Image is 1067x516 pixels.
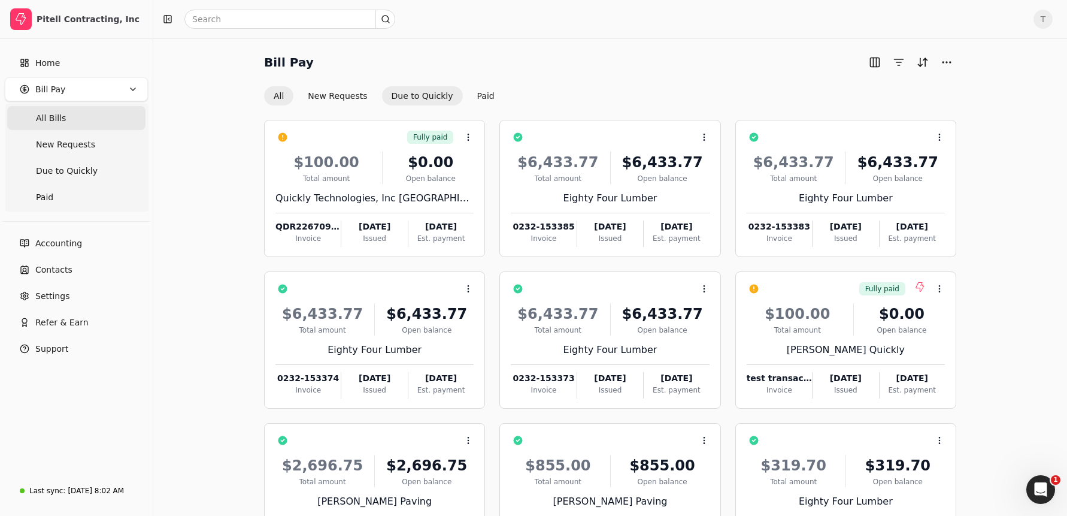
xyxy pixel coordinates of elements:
[5,231,148,255] a: Accounting
[616,303,710,325] div: $6,433.77
[747,303,848,325] div: $100.00
[880,385,945,396] div: Est. payment
[644,233,709,244] div: Est. payment
[36,112,66,125] span: All Bills
[28,225,213,237] span: Messages from the team will be shown here
[184,10,395,29] input: Search
[35,264,72,276] span: Contacts
[616,325,710,336] div: Open balance
[264,86,504,105] div: Invoice filter options
[644,372,709,385] div: [DATE]
[813,233,878,244] div: Issued
[5,480,148,502] a: Last sync:[DATE] 8:02 AM
[7,159,145,183] a: Due to Quickly
[5,310,148,334] button: Refer & Earn
[511,455,605,476] div: $855.00
[747,494,945,509] div: Eighty Four Lumber
[880,372,945,385] div: [DATE]
[5,77,148,101] button: Bill Pay
[29,485,65,496] div: Last sync:
[382,86,463,105] button: Due to Quickly
[275,325,369,336] div: Total amount
[7,132,145,156] a: New Requests
[880,221,945,233] div: [DATE]
[413,132,447,143] span: Fully paid
[96,404,143,412] span: Messages
[511,152,605,173] div: $6,433.77
[264,53,314,72] h2: Bill Pay
[511,233,576,244] div: Invoice
[747,372,812,385] div: test transaction
[36,138,95,151] span: New Requests
[577,221,643,233] div: [DATE]
[813,372,878,385] div: [DATE]
[577,385,643,396] div: Issued
[577,233,643,244] div: Issued
[859,303,945,325] div: $0.00
[210,5,232,26] div: Close
[1051,475,1060,485] span: 1
[380,476,474,487] div: Open balance
[813,385,878,396] div: Issued
[747,476,841,487] div: Total amount
[937,53,956,72] button: More
[341,385,407,396] div: Issued
[36,165,98,177] span: Due to Quickly
[880,233,945,244] div: Est. payment
[511,173,605,184] div: Total amount
[275,152,377,173] div: $100.00
[511,343,709,357] div: Eighty Four Lumber
[747,455,841,476] div: $319.70
[35,290,69,303] span: Settings
[644,221,709,233] div: [DATE]
[511,476,605,487] div: Total amount
[275,372,341,385] div: 0232-153374
[616,152,710,173] div: $6,433.77
[511,385,576,396] div: Invoice
[859,325,945,336] div: Open balance
[35,83,65,96] span: Bill Pay
[37,13,143,25] div: Pitell Contracting, Inc
[511,303,605,325] div: $6,433.77
[55,337,184,361] button: Send us a message
[747,152,841,173] div: $6,433.77
[7,185,145,209] a: Paid
[160,374,240,422] button: Help
[380,455,474,476] div: $2,696.75
[1033,10,1053,29] button: T
[616,476,710,487] div: Open balance
[5,337,148,361] button: Support
[275,173,377,184] div: Total amount
[644,385,709,396] div: Est. payment
[747,385,812,396] div: Invoice
[341,221,407,233] div: [DATE]
[5,258,148,282] a: Contacts
[913,53,932,72] button: Sort
[747,191,945,206] div: Eighty Four Lumber
[747,343,945,357] div: [PERSON_NAME] Quickly
[80,374,159,422] button: Messages
[408,372,474,385] div: [DATE]
[511,372,576,385] div: 0232-153373
[511,191,709,206] div: Eighty Four Lumber
[387,173,474,184] div: Open balance
[275,233,341,244] div: Invoice
[511,494,709,509] div: [PERSON_NAME] Paving
[380,303,474,325] div: $6,433.77
[511,221,576,233] div: 0232-153385
[28,404,52,412] span: Home
[747,233,812,244] div: Invoice
[275,343,474,357] div: Eighty Four Lumber
[35,316,89,329] span: Refer & Earn
[275,455,369,476] div: $2,696.75
[341,372,407,385] div: [DATE]
[511,325,605,336] div: Total amount
[747,173,841,184] div: Total amount
[616,173,710,184] div: Open balance
[5,51,148,75] a: Home
[851,455,945,476] div: $319.70
[408,385,474,396] div: Est. payment
[408,233,474,244] div: Est. payment
[851,476,945,487] div: Open balance
[1026,475,1055,504] iframe: Intercom live chat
